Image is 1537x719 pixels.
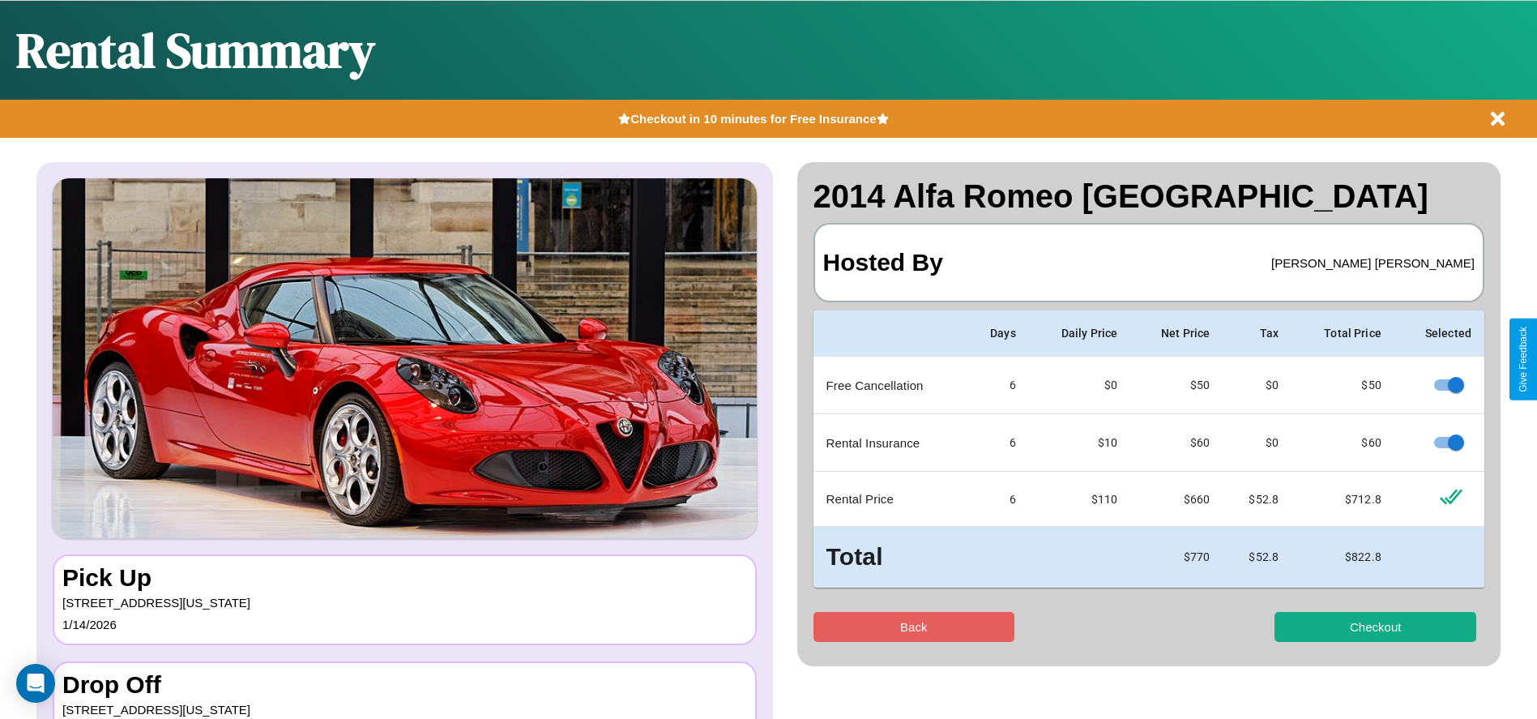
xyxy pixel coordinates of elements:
p: [PERSON_NAME] [PERSON_NAME] [1271,252,1475,274]
div: Give Feedback [1518,327,1529,392]
td: 6 [965,472,1029,527]
th: Days [965,310,1029,357]
td: $ 770 [1130,527,1223,588]
td: 6 [965,357,1029,414]
h1: Rental Summary [16,17,375,83]
td: $ 110 [1029,472,1130,527]
td: $ 50 [1130,357,1223,414]
th: Selected [1394,310,1484,357]
h3: Pick Up [62,564,747,592]
h3: Hosted By [823,233,943,293]
td: $ 50 [1292,357,1394,414]
p: [STREET_ADDRESS][US_STATE] [62,592,747,614]
td: $10 [1029,414,1130,472]
th: Tax [1223,310,1292,357]
td: $0 [1223,414,1292,472]
p: Rental Insurance [826,432,953,454]
td: $ 60 [1130,414,1223,472]
p: 1 / 14 / 2026 [62,614,747,636]
table: simple table [813,310,1485,588]
td: $ 52.8 [1223,472,1292,527]
button: Back [813,612,1015,642]
h3: Drop Off [62,671,747,699]
p: Rental Price [826,488,953,510]
th: Daily Price [1029,310,1130,357]
h3: Total [826,540,953,575]
div: Open Intercom Messenger [16,664,55,703]
td: $ 60 [1292,414,1394,472]
th: Total Price [1292,310,1394,357]
button: Checkout [1274,612,1476,642]
td: $0 [1223,357,1292,414]
th: Net Price [1130,310,1223,357]
td: $ 822.8 [1292,527,1394,588]
td: $ 52.8 [1223,527,1292,588]
td: 6 [965,414,1029,472]
b: Checkout in 10 minutes for Free Insurance [630,112,876,126]
td: $ 712.8 [1292,472,1394,527]
h2: 2014 Alfa Romeo [GEOGRAPHIC_DATA] [813,178,1485,215]
p: Free Cancellation [826,374,953,396]
td: $0 [1029,357,1130,414]
td: $ 660 [1130,472,1223,527]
